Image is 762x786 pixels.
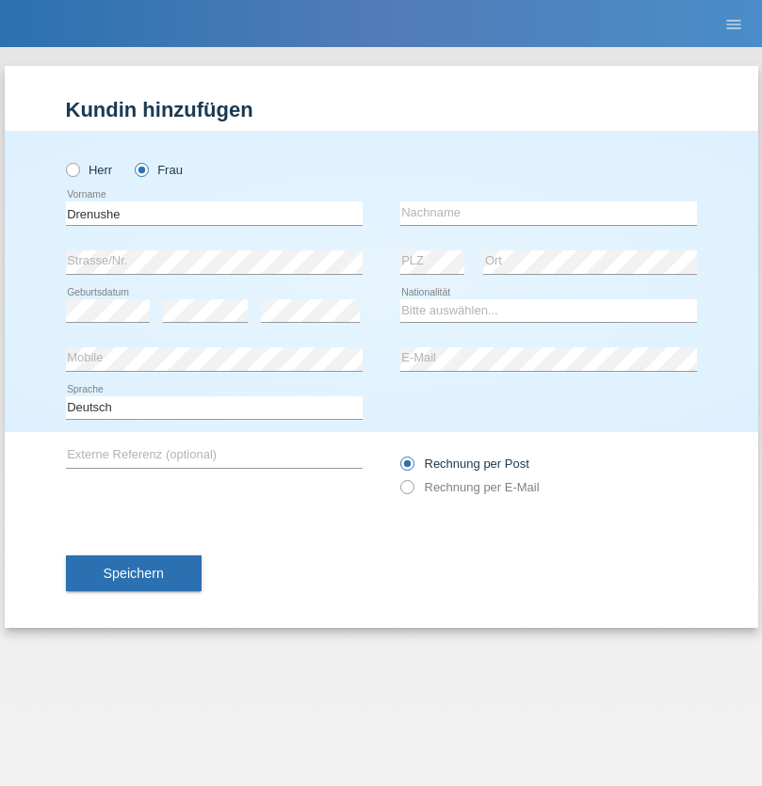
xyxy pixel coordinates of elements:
i: menu [724,15,743,34]
label: Herr [66,163,113,177]
span: Speichern [104,566,164,581]
h1: Kundin hinzufügen [66,98,697,121]
input: Herr [66,163,78,175]
label: Rechnung per Post [400,457,529,471]
input: Rechnung per Post [400,457,413,480]
input: Frau [135,163,147,175]
a: menu [715,18,753,29]
button: Speichern [66,555,202,591]
label: Rechnung per E-Mail [400,480,540,494]
input: Rechnung per E-Mail [400,480,413,504]
label: Frau [135,163,183,177]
